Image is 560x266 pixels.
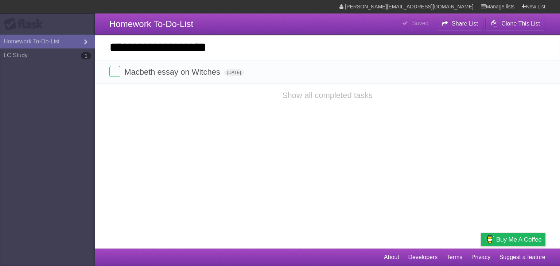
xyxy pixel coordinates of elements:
b: Share List [452,20,478,27]
span: Buy me a coffee [496,233,542,246]
b: 1 [81,52,91,59]
span: Macbeth essay on Witches [124,67,222,77]
a: Privacy [471,250,490,264]
a: Terms [447,250,463,264]
img: Buy me a coffee [485,233,494,246]
button: Clone This List [485,17,545,30]
a: Suggest a feature [499,250,545,264]
button: Share List [436,17,484,30]
span: Homework To-Do-List [109,19,193,29]
b: Saved [412,20,428,26]
div: Flask [4,18,47,31]
span: [DATE] [224,69,244,76]
label: Done [109,66,120,77]
b: Clone This List [501,20,540,27]
a: Developers [408,250,437,264]
a: Buy me a coffee [481,233,545,246]
a: About [384,250,399,264]
a: Show all completed tasks [282,91,373,100]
